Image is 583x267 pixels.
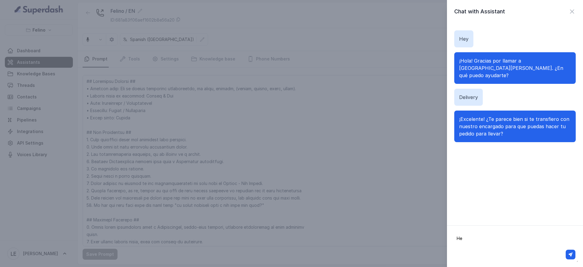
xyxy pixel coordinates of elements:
span: ¡Excelente! ¿Te parece bien si te transfiero con nuestro encargado para que puedas hacer tu pedid... [459,116,569,137]
p: Hey [459,35,469,43]
textarea: H [452,231,578,262]
span: ¡Hola! Gracias por llamar a [GEOGRAPHIC_DATA][PERSON_NAME]. ¿En qué puedo ayudarte? [459,58,563,78]
h2: Chat with Assistant [454,7,505,16]
p: Delivery [459,94,478,101]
